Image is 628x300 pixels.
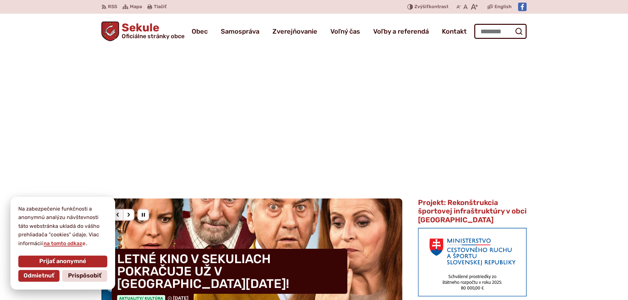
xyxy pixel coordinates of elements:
a: Kontakt [442,22,467,40]
span: Tlačiť [154,4,166,10]
img: Prejsť na Facebook stránku [518,3,527,11]
a: Voľby a referendá [373,22,429,40]
span: Zvýšiť [414,4,429,9]
div: Nasledujúci slajd [123,209,134,221]
h1: Sekule [119,22,184,39]
span: kontrast [414,4,448,10]
a: Samospráva [221,22,259,40]
a: English [493,3,513,11]
a: Voľný čas [330,22,360,40]
span: Oficiálne stránky obce [122,33,184,39]
span: Prijať anonymné [39,258,86,265]
h4: LETNÉ KINO V SEKULIACH POKRAČUJE UŽ V [GEOGRAPHIC_DATA][DATE]! [112,249,347,294]
span: RSS [108,3,117,11]
span: Projekt: Rekonštrukcia športovej infraštruktúry v obci [GEOGRAPHIC_DATA] [418,198,527,224]
a: Zverejňovanie [272,22,317,40]
span: Prispôsobiť [68,272,101,279]
img: min-cras.png [418,228,527,296]
a: na tomto odkaze [43,240,86,246]
div: Predošlý slajd [112,209,124,221]
span: English [495,3,512,11]
button: Prispôsobiť [62,270,107,282]
div: Pozastaviť pohyb slajdera [137,209,149,221]
img: Prejsť na domovskú stránku [101,22,119,41]
span: Odmietnuť [24,272,54,279]
a: Logo Sekule, prejsť na domovskú stránku. [101,22,184,41]
button: Odmietnuť [18,270,60,282]
a: Obec [192,22,208,40]
span: Mapa [130,3,142,11]
p: Na zabezpečenie funkčnosti a anonymnú analýzu návštevnosti táto webstránka ukladá do vášho prehli... [18,205,107,248]
button: Prijať anonymné [18,256,107,267]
